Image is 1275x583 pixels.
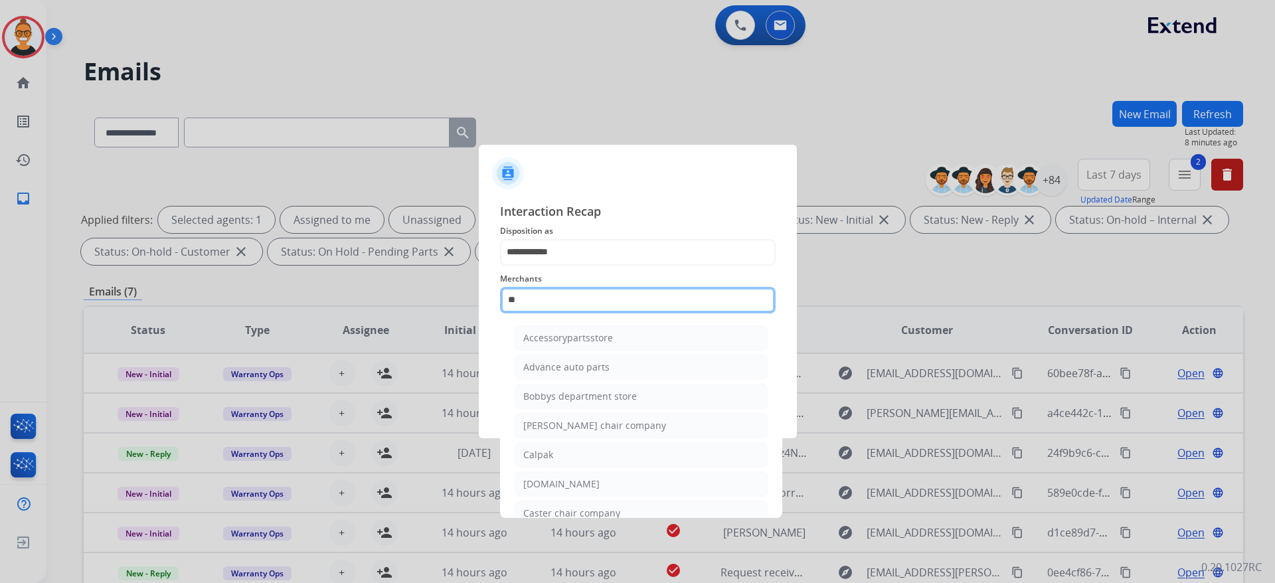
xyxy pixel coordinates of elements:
div: Calpak [523,448,553,461]
div: Caster chair company [523,507,620,520]
p: 0.20.1027RC [1201,559,1262,575]
div: [DOMAIN_NAME] [523,477,600,491]
div: Accessorypartsstore [523,331,613,345]
span: Disposition as [500,223,776,239]
div: [PERSON_NAME] chair company [523,419,666,432]
div: Bobbys department store [523,390,637,403]
span: Merchants [500,271,776,287]
img: contactIcon [492,157,524,189]
span: Interaction Recap [500,202,776,223]
div: Advance auto parts [523,361,610,374]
